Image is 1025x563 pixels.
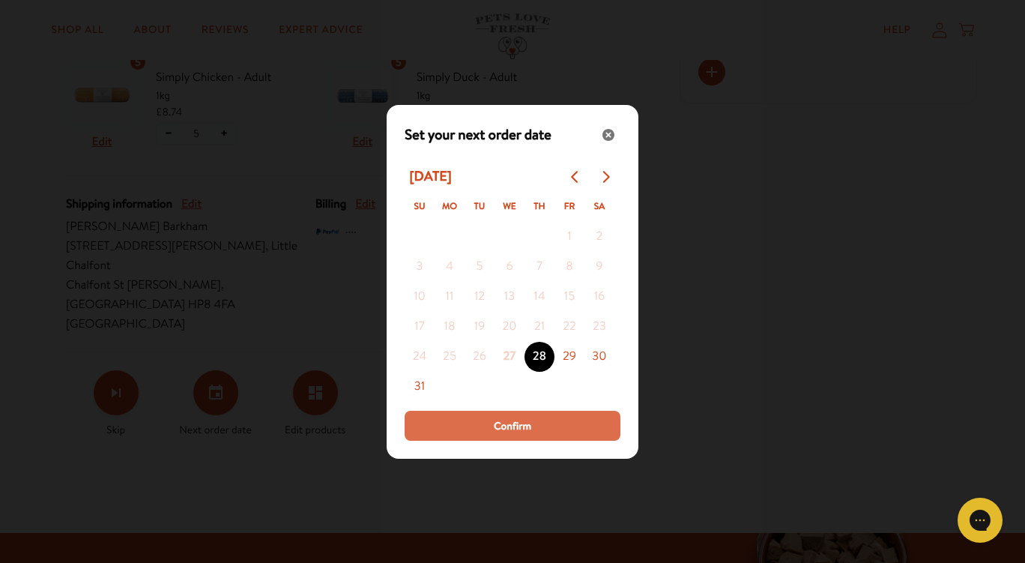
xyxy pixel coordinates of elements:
[524,192,554,222] th: Thursday
[584,222,614,252] button: 2
[554,222,584,252] button: 1
[405,163,456,190] div: [DATE]
[495,192,524,222] th: Wednesday
[405,342,435,372] button: 24
[524,342,554,372] button: 28
[465,342,495,372] button: 26
[524,252,554,282] button: 7
[554,192,584,222] th: Friday
[465,192,495,222] th: Tuesday
[495,312,524,342] button: 20
[584,192,614,222] th: Saturday
[405,124,551,145] span: Set your next order date
[405,252,435,282] button: 3
[524,282,554,312] button: 14
[405,411,620,441] button: Process subscription date change
[524,312,554,342] button: 21
[554,342,584,372] button: 29
[554,282,584,312] button: 15
[405,372,435,402] button: 31
[405,192,435,222] th: Sunday
[584,282,614,312] button: 16
[494,418,531,434] span: Confirm
[950,493,1010,548] iframe: Gorgias live chat messenger
[435,252,465,282] button: 4
[435,312,465,342] button: 18
[596,123,620,147] button: Close
[584,312,614,342] button: 23
[584,342,614,372] button: 30
[405,312,435,342] button: 17
[495,342,524,372] button: 27
[584,252,614,282] button: 9
[465,312,495,342] button: 19
[405,282,435,312] button: 10
[560,162,590,192] button: Go to previous month
[465,282,495,312] button: 12
[435,192,465,222] th: Monday
[554,252,584,282] button: 8
[435,282,465,312] button: 11
[495,252,524,282] button: 6
[465,252,495,282] button: 5
[590,162,620,192] button: Go to next month
[554,312,584,342] button: 22
[495,282,524,312] button: 13
[435,342,465,372] button: 25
